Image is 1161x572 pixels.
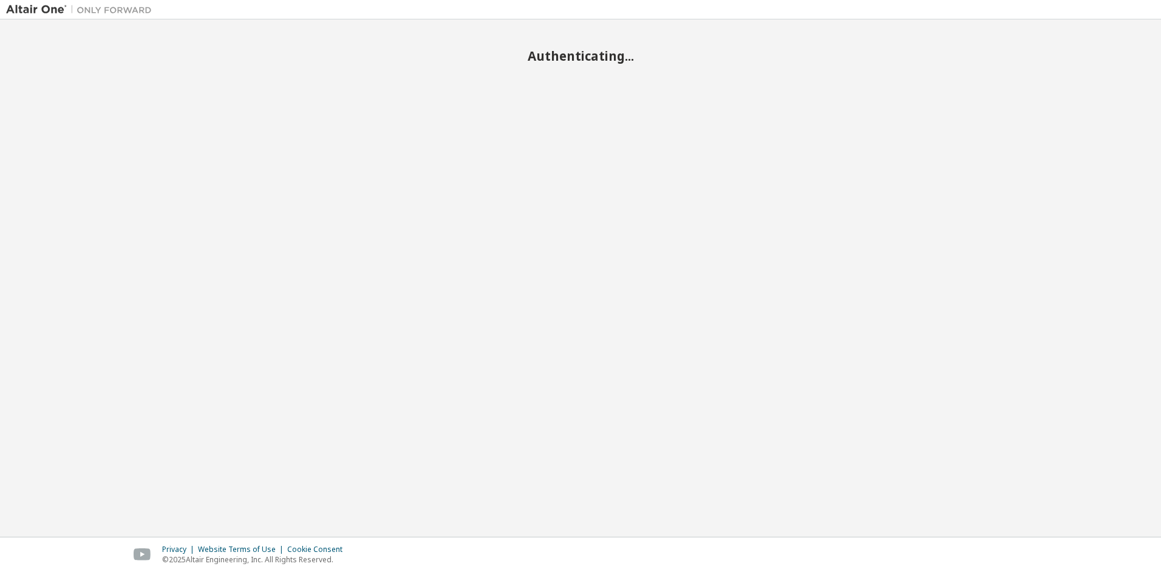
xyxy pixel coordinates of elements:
[6,48,1155,64] h2: Authenticating...
[162,545,198,554] div: Privacy
[162,554,350,565] p: © 2025 Altair Engineering, Inc. All Rights Reserved.
[287,545,350,554] div: Cookie Consent
[198,545,287,554] div: Website Terms of Use
[134,548,151,561] img: youtube.svg
[6,4,158,16] img: Altair One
